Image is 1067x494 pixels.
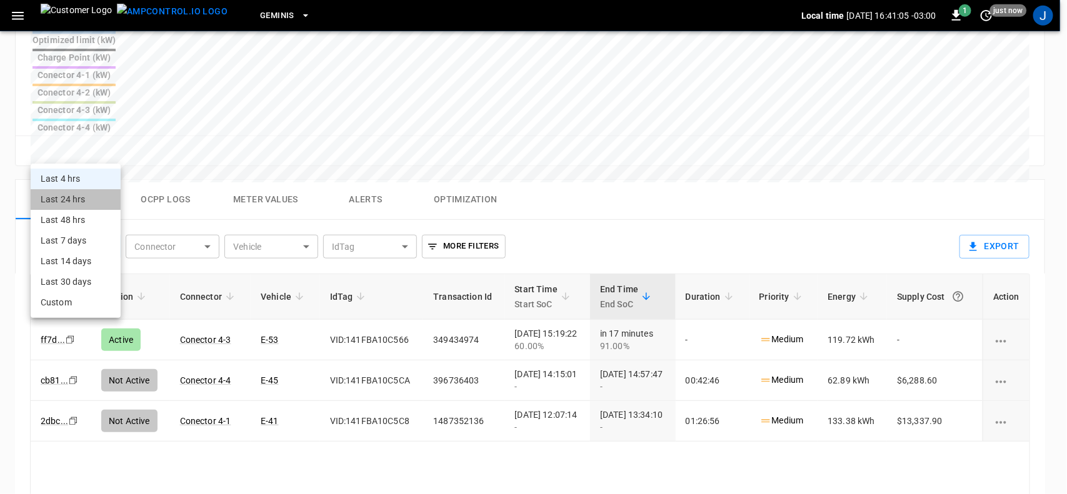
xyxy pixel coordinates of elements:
li: Last 24 hrs [31,189,121,210]
li: Last 48 hrs [31,210,121,230]
li: Last 4 hrs [31,169,121,189]
li: Last 7 days [31,230,121,251]
li: Custom [31,292,121,313]
li: Last 30 days [31,272,121,292]
li: Last 14 days [31,251,121,272]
